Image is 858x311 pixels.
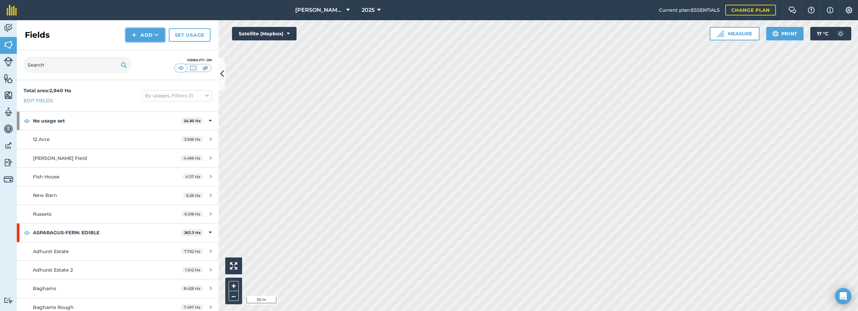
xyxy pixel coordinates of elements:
span: Adhurst Estate [33,248,69,254]
span: 8.428 Ha [181,285,203,291]
img: Ruler icon [717,30,724,37]
img: svg+xml;base64,PD94bWwgdmVyc2lvbj0iMS4wIiBlbmNvZGluZz0idXRmLTgiPz4KPCEtLSBHZW5lcmF0b3I6IEFkb2JlIE... [4,107,13,117]
button: Print [766,27,804,40]
img: svg+xml;base64,PHN2ZyB4bWxucz0iaHR0cDovL3d3dy53My5vcmcvMjAwMC9zdmciIHdpZHRoPSIxOSIgaGVpZ2h0PSIyNC... [121,61,127,69]
img: svg+xml;base64,PD94bWwgdmVyc2lvbj0iMS4wIiBlbmNvZGluZz0idXRmLTgiPz4KPCEtLSBHZW5lcmF0b3I6IEFkb2JlIE... [4,57,13,66]
img: svg+xml;base64,PD94bWwgdmVyc2lvbj0iMS4wIiBlbmNvZGluZz0idXRmLTgiPz4KPCEtLSBHZW5lcmF0b3I6IEFkb2JlIE... [834,27,847,40]
span: 4.117 Ha [183,174,203,179]
span: 4.496 Ha [181,155,203,161]
span: 2025 [362,6,375,14]
span: Baghams [33,285,56,291]
a: Set usage [169,28,210,42]
span: Adhurst Estate 2 [33,267,73,273]
span: [PERSON_NAME] Field [33,155,87,161]
a: New Barn6.26 Ha [17,186,219,204]
a: Change plan [725,5,776,15]
div: No usage set24.85 Ha [17,112,219,130]
button: 17 °C [810,27,851,40]
img: svg+xml;base64,PD94bWwgdmVyc2lvbj0iMS4wIiBlbmNvZGluZz0idXRmLTgiPz4KPCEtLSBHZW5lcmF0b3I6IEFkb2JlIE... [4,23,13,33]
img: Two speech bubbles overlapping with the left bubble in the forefront [788,7,796,13]
img: fieldmargin Logo [7,5,17,15]
img: svg+xml;base64,PHN2ZyB4bWxucz0iaHR0cDovL3d3dy53My5vcmcvMjAwMC9zdmciIHdpZHRoPSIxOSIgaGVpZ2h0PSIyNC... [772,30,779,38]
strong: ASPARAGUS-FERN: EDIBLE [33,223,181,242]
button: + [229,281,239,291]
span: 7.762 Ha [181,248,203,254]
span: 1.542 Ha [182,267,203,273]
img: svg+xml;base64,PD94bWwgdmVyc2lvbj0iMS4wIiBlbmNvZGluZz0idXRmLTgiPz4KPCEtLSBHZW5lcmF0b3I6IEFkb2JlIE... [4,124,13,134]
div: ASPARAGUS-FERN: EDIBLE263.3 Ha [17,223,219,242]
h2: Fields [25,30,50,40]
span: 7.497 Ha [181,304,203,310]
img: svg+xml;base64,PD94bWwgdmVyc2lvbj0iMS4wIiBlbmNvZGluZz0idXRmLTgiPz4KPCEtLSBHZW5lcmF0b3I6IEFkb2JlIE... [4,158,13,168]
div: Open Intercom Messenger [835,288,851,304]
a: Baghams8.428 Ha [17,279,219,298]
a: Edit fields [24,97,53,104]
img: svg+xml;base64,PHN2ZyB4bWxucz0iaHR0cDovL3d3dy53My5vcmcvMjAwMC9zdmciIHdpZHRoPSI1NiIgaGVpZ2h0PSI2MC... [4,40,13,50]
img: A cog icon [845,7,853,13]
img: svg+xml;base64,PHN2ZyB4bWxucz0iaHR0cDovL3d3dy53My5vcmcvMjAwMC9zdmciIHdpZHRoPSI1MCIgaGVpZ2h0PSI0MC... [189,65,197,71]
img: svg+xml;base64,PD94bWwgdmVyc2lvbj0iMS4wIiBlbmNvZGluZz0idXRmLTgiPz4KPCEtLSBHZW5lcmF0b3I6IEFkb2JlIE... [4,141,13,151]
a: [PERSON_NAME] Field4.496 Ha [17,149,219,167]
button: – [229,291,239,301]
div: Visibility: On [174,58,212,63]
img: A question mark icon [807,7,815,13]
button: By usages, Filters (1) [142,90,212,101]
img: svg+xml;base64,PHN2ZyB4bWxucz0iaHR0cDovL3d3dy53My5vcmcvMjAwMC9zdmciIHdpZHRoPSIxNCIgaGVpZ2h0PSIyNC... [132,31,136,39]
strong: No usage set [33,112,181,130]
span: 6.26 Ha [183,193,203,198]
span: [PERSON_NAME] Farm Life [295,6,344,14]
span: 17 ° C [817,27,828,40]
span: 6.018 Ha [182,211,203,217]
strong: 24.85 Ha [184,118,201,123]
img: svg+xml;base64,PD94bWwgdmVyc2lvbj0iMS4wIiBlbmNvZGluZz0idXRmLTgiPz4KPCEtLSBHZW5lcmF0b3I6IEFkb2JlIE... [4,297,13,304]
span: Current plan : ESSENTIALS [659,6,720,14]
button: Measure [710,27,759,40]
strong: Total area : 2,940 Ha [24,88,71,94]
img: svg+xml;base64,PHN2ZyB4bWxucz0iaHR0cDovL3d3dy53My5vcmcvMjAwMC9zdmciIHdpZHRoPSIxOCIgaGVpZ2h0PSIyNC... [24,229,30,237]
a: Adhurst Estate7.762 Ha [17,242,219,261]
img: Four arrows, one pointing top left, one top right, one bottom right and the last bottom left [230,262,237,270]
a: Russets6.018 Ha [17,205,219,223]
img: svg+xml;base64,PHN2ZyB4bWxucz0iaHR0cDovL3d3dy53My5vcmcvMjAwMC9zdmciIHdpZHRoPSIxOCIgaGVpZ2h0PSIyNC... [24,117,30,125]
img: svg+xml;base64,PHN2ZyB4bWxucz0iaHR0cDovL3d3dy53My5vcmcvMjAwMC9zdmciIHdpZHRoPSI1NiIgaGVpZ2h0PSI2MC... [4,73,13,83]
span: New Barn [33,192,57,198]
img: svg+xml;base64,PHN2ZyB4bWxucz0iaHR0cDovL3d3dy53My5vcmcvMjAwMC9zdmciIHdpZHRoPSI1MCIgaGVpZ2h0PSI0MC... [201,65,209,71]
a: Fish House4.117 Ha [17,168,219,186]
a: Adhurst Estate 21.542 Ha [17,261,219,279]
span: 12 Acre [33,136,50,142]
strong: 263.3 Ha [184,230,201,235]
span: Baghams Rough [33,304,74,310]
img: svg+xml;base64,PHN2ZyB4bWxucz0iaHR0cDovL3d3dy53My5vcmcvMjAwMC9zdmciIHdpZHRoPSIxNyIgaGVpZ2h0PSIxNy... [827,6,833,14]
img: svg+xml;base64,PHN2ZyB4bWxucz0iaHR0cDovL3d3dy53My5vcmcvMjAwMC9zdmciIHdpZHRoPSI1NiIgaGVpZ2h0PSI2MC... [4,90,13,100]
span: 3.956 Ha [181,136,203,142]
a: 12 Acre3.956 Ha [17,130,219,148]
img: svg+xml;base64,PD94bWwgdmVyc2lvbj0iMS4wIiBlbmNvZGluZz0idXRmLTgiPz4KPCEtLSBHZW5lcmF0b3I6IEFkb2JlIE... [4,175,13,184]
span: Fish House [33,174,60,180]
button: Satellite (Mapbox) [232,27,297,40]
span: Russets [33,211,51,217]
button: Add [126,28,165,42]
input: Search [24,57,131,73]
img: svg+xml;base64,PHN2ZyB4bWxucz0iaHR0cDovL3d3dy53My5vcmcvMjAwMC9zdmciIHdpZHRoPSI1MCIgaGVpZ2h0PSI0MC... [177,65,185,71]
